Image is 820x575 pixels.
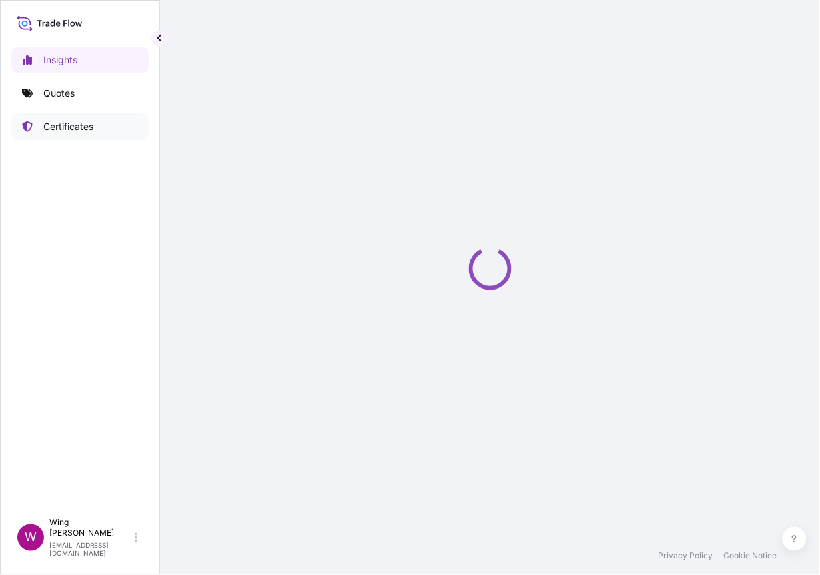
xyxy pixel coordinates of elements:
a: Quotes [11,80,149,107]
span: W [25,531,37,544]
p: Quotes [43,87,75,100]
a: Insights [11,47,149,73]
p: [EMAIL_ADDRESS][DOMAIN_NAME] [49,542,132,558]
p: Wing [PERSON_NAME] [49,518,132,539]
a: Privacy Policy [659,551,713,562]
a: Cookie Notice [724,551,777,562]
p: Insights [43,53,77,67]
a: Certificates [11,113,149,140]
p: Certificates [43,120,93,133]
